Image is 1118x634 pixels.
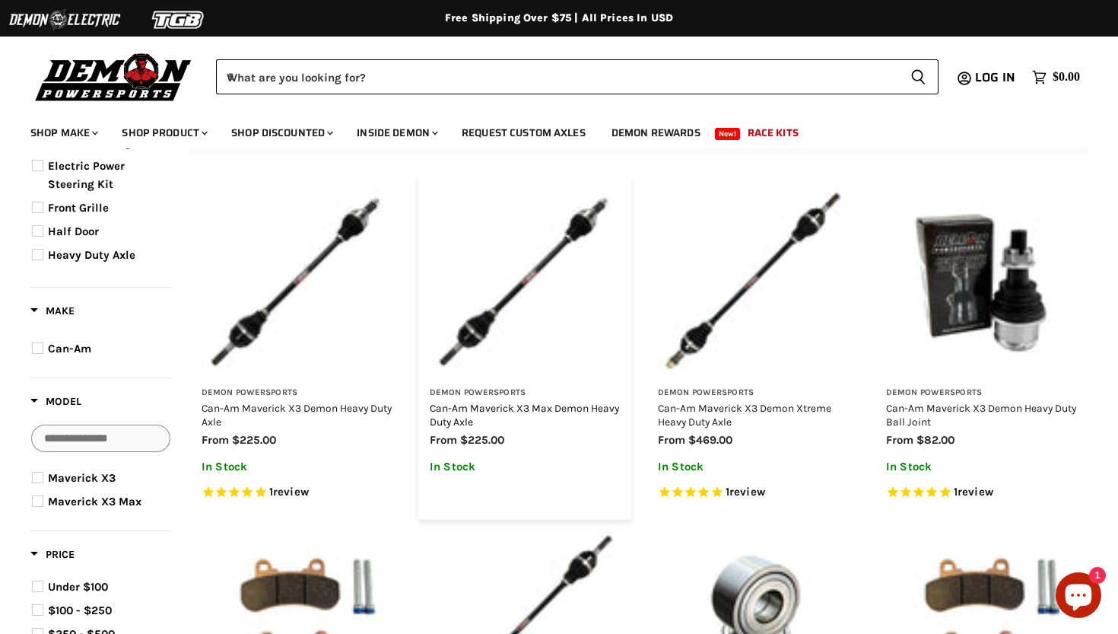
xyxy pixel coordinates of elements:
span: from [886,433,913,447]
span: Model [30,395,81,408]
h3: Demon Powersports [202,387,392,399]
a: Shop Discounted [220,117,342,148]
h3: Demon Powersports [658,387,848,399]
span: 1 reviews [269,486,309,499]
a: Can-Am Maverick X3 Demon Heavy Duty Ball Joint [886,402,1076,428]
img: Can-Am Maverick X3 Max Demon Heavy Duty Axle [430,186,620,376]
a: Request Custom Axles [450,117,597,148]
span: Maverick X3 Max [48,495,141,508]
a: Shop Make [19,117,107,148]
a: Can-Am Maverick X3 Demon Xtreme Heavy Duty Axle [658,402,831,428]
span: 1 reviews [726,486,765,499]
a: Log in [968,71,1024,84]
button: Filter by Model [30,394,81,413]
a: $0.00 [1024,66,1088,88]
img: Demon Powersports [30,49,197,104]
a: Can-Am Maverick X3 Max Demon Heavy Duty Axle [430,402,619,428]
span: Make [30,304,75,317]
a: Can-Am Maverick X3 Demon Heavy Duty Axle [202,402,392,428]
span: review [729,486,765,499]
button: Search [898,59,939,94]
a: Demon Rewards [600,117,712,148]
p: In Stock [658,460,848,473]
span: $225.00 [232,433,276,447]
img: TGB Logo 2 [122,5,236,34]
span: 1 reviews [954,486,993,499]
span: $225.00 [460,433,504,447]
span: Half Door [48,225,99,238]
h3: Demon Powersports [430,387,620,399]
h3: Demon Powersports [886,387,1076,399]
span: Log in [975,68,1015,87]
span: review [273,486,309,499]
img: Demon Electric Logo 2 [8,5,122,34]
span: Under $100 [48,580,108,594]
span: Front Grille [48,201,109,215]
span: $82.00 [916,433,954,447]
ul: Main menu [19,111,1076,148]
span: Rated 5.0 out of 5 stars 1 reviews [658,485,848,501]
input: When autocomplete results are available use up and down arrows to review and enter to select [216,59,898,94]
inbox-online-store-chat: Shopify online store chat [1051,572,1106,622]
img: Can-Am Maverick X3 Demon Xtreme Heavy Duty Axle [658,186,848,376]
p: In Stock [886,460,1076,473]
p: In Stock [430,460,620,473]
a: Shop Product [110,117,217,148]
a: Inside Demon [345,117,447,148]
span: review [958,486,993,499]
span: Price [30,548,75,561]
p: In Stock [202,460,392,473]
span: from [202,433,229,447]
span: $0.00 [1053,70,1080,84]
button: Filter by Make [30,304,75,323]
span: Electric Power Steering Kit [48,159,125,191]
img: Can-Am Maverick X3 Demon Heavy Duty Axle [202,186,392,376]
span: Can-Am [48,342,91,355]
span: from [658,433,685,447]
span: Rated 5.0 out of 5 stars 1 reviews [886,485,1076,501]
button: Filter by Price [30,547,75,566]
span: $100 - $250 [48,604,112,617]
input: Search Options [31,425,170,452]
span: Rated 5.0 out of 5 stars 1 reviews [202,485,392,501]
span: New! [715,128,741,140]
span: Heavy Duty Axle [48,248,135,262]
a: Race Kits [736,117,810,148]
span: from [430,433,457,447]
form: Product [216,59,939,94]
span: Maverick X3 [48,471,116,485]
img: Can-Am Maverick X3 Demon Heavy Duty Ball Joint [886,186,1076,376]
span: $469.00 [688,433,732,447]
